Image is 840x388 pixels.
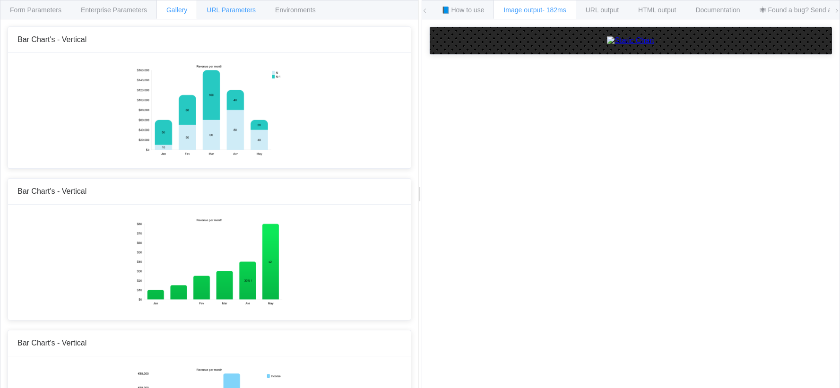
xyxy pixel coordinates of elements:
[10,6,61,14] span: Form Parameters
[136,62,283,157] img: Static chart exemple
[275,6,316,14] span: Environments
[17,35,87,43] span: Bar Chart's - Vertical
[166,6,187,14] span: Gallery
[542,6,566,14] span: - 182ms
[81,6,147,14] span: Enterprise Parameters
[586,6,619,14] span: URL output
[638,6,676,14] span: HTML output
[207,6,256,14] span: URL Parameters
[695,6,740,14] span: Documentation
[442,6,485,14] span: 📘 How to use
[607,36,654,45] img: Static Chart
[136,214,283,309] img: Static chart exemple
[503,6,566,14] span: Image output
[439,36,823,45] a: Static Chart
[17,339,87,347] span: Bar Chart's - Vertical
[17,187,87,195] span: Bar Chart's - Vertical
